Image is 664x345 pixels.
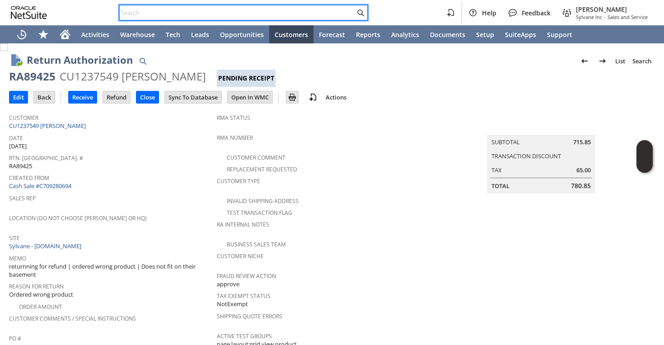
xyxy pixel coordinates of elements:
[491,152,561,160] a: Transaction Discount
[9,122,88,130] a: CU1237549 [PERSON_NAME]
[9,162,32,170] span: RA89425
[356,30,380,39] span: Reports
[217,177,260,185] a: Customer Type
[287,92,298,103] img: Print
[217,292,271,300] a: Tax Exempt Status
[576,166,591,175] span: 65.00
[629,54,655,68] a: Search
[81,30,109,39] span: Activities
[76,25,115,43] a: Activities
[9,142,27,151] span: [DATE]
[19,303,62,311] a: Order Amount
[137,56,148,66] img: Quick Find
[215,25,269,43] a: Opportunities
[9,214,147,222] a: Location (Do Not Choose [PERSON_NAME] or HQ)
[217,300,248,308] span: NotExempt
[54,25,76,43] a: Home
[103,91,130,103] input: Refund
[16,29,27,40] svg: Recent Records
[500,25,542,43] a: SuiteApps
[11,6,47,19] svg: logo
[69,91,97,103] input: Receive
[9,315,136,322] a: Customer Comments / Special Instructions
[60,69,206,84] div: CU1237549 [PERSON_NAME]
[308,92,318,103] img: add-record.svg
[9,255,26,262] a: Memo
[217,221,269,228] a: RA Internal Notes
[191,30,209,39] span: Leads
[579,56,590,66] img: Previous
[505,30,536,39] span: SuiteApps
[186,25,215,43] a: Leads
[165,91,221,103] input: Sync To Database
[136,91,159,103] input: Close
[9,234,20,242] a: Site
[227,197,299,205] a: Invalid Shipping Address
[34,91,55,103] input: Back
[11,25,33,43] a: Recent Records
[9,262,212,279] span: returnning for refund | ordered wrong product | Does not fit on their basement
[227,241,286,248] a: Business Sales Team
[391,30,419,39] span: Analytics
[9,335,21,342] a: PO #
[227,154,285,161] a: Customer Comment
[160,25,186,43] a: Tech
[217,134,253,142] a: RMA Number
[269,25,313,43] a: Customers
[33,25,54,43] div: Shortcuts
[482,9,496,17] span: Help
[636,140,653,173] iframe: Click here to launch Oracle Guided Learning Help Panel
[38,29,49,40] svg: Shortcuts
[227,209,292,217] a: Test Transaction Flag
[355,7,366,18] svg: Search
[386,25,425,43] a: Analytics
[576,5,648,14] span: [PERSON_NAME]
[319,30,345,39] span: Forecast
[322,93,350,101] a: Actions
[217,312,282,320] a: Shipping Quote Errors
[608,14,648,20] span: Sales and Service
[547,30,572,39] span: Support
[27,52,133,67] h1: Return Authorization
[217,70,276,87] div: Pending Receipt
[571,181,591,190] span: 780.85
[286,91,298,103] input: Print
[491,138,520,146] a: Subtotal
[491,166,502,174] a: Tax
[9,194,36,202] a: Sales Rep
[487,120,595,135] caption: Summary
[9,182,71,190] a: Cash Sale #C709280694
[313,25,351,43] a: Forecast
[9,174,49,182] a: Created From
[476,30,494,39] span: Setup
[573,138,591,147] span: 715.85
[491,182,510,190] a: Total
[9,154,83,162] a: Rtn. [GEOGRAPHIC_DATA]. #
[471,25,500,43] a: Setup
[120,7,355,18] input: Search
[636,157,653,173] span: Oracle Guided Learning Widget. To move around, please hold and drag
[9,242,84,250] a: Sylvane - [DOMAIN_NAME]
[220,30,264,39] span: Opportunities
[351,25,386,43] a: Reports
[9,114,38,122] a: Customer
[9,69,56,84] div: RA89425
[120,30,155,39] span: Warehouse
[228,91,272,103] input: Open In WMC
[522,9,551,17] span: Feedback
[217,332,272,340] a: Active Test Groups
[604,14,606,20] span: -
[217,114,250,122] a: RMA Status
[60,29,70,40] svg: Home
[597,56,608,66] img: Next
[9,134,23,142] a: Date
[217,280,239,288] span: approve
[217,272,276,280] a: Fraud Review Action
[166,30,180,39] span: Tech
[9,290,73,299] span: Ordered wrong product
[542,25,578,43] a: Support
[227,165,297,173] a: Replacement Requested
[217,252,264,260] a: Customer Niche
[576,14,602,20] span: Sylvane Inc
[612,54,629,68] a: List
